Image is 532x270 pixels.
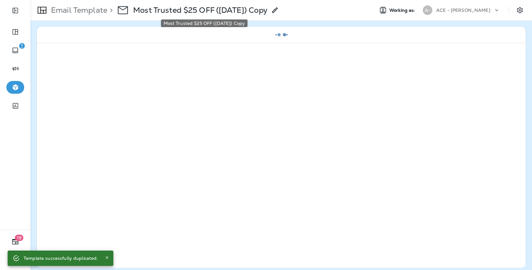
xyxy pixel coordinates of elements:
[161,19,248,27] div: Most Trusted $25 OFF ([DATE]) Copy
[6,235,24,248] button: 19
[6,4,24,17] button: Expand Sidebar
[15,235,24,241] span: 19
[103,254,111,261] button: Close
[436,8,490,13] p: ACE - [PERSON_NAME]
[24,252,98,264] div: Template successfully duplicated.
[48,5,107,15] p: Email Template
[423,5,432,15] div: A-
[107,5,113,15] p: >
[514,4,526,16] button: Settings
[389,8,416,13] span: Working as:
[133,5,267,15] p: Most Trusted $25 OFF ([DATE]) Copy
[133,5,267,15] div: Most Trusted $25 OFF (September 2025) Copy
